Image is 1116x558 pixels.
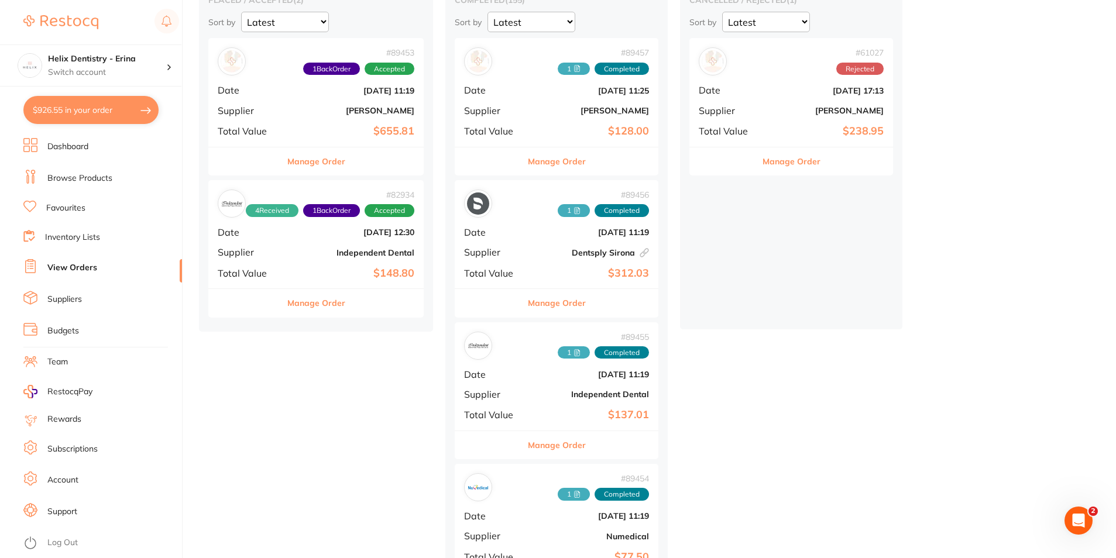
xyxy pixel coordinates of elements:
[287,147,345,175] button: Manage Order
[467,335,489,357] img: Independent Dental
[467,476,489,498] img: Numedical
[47,356,68,368] a: Team
[464,369,523,380] span: Date
[45,232,100,243] a: Inventory Lists
[702,50,724,73] img: Adam Dental
[208,38,424,175] div: Henry Schein Halas#894531BackOrderAcceptedDate[DATE] 11:19Supplier[PERSON_NAME]Total Value$655.81...
[47,141,88,153] a: Dashboard
[218,105,280,116] span: Supplier
[689,17,716,27] p: Sort by
[595,63,649,75] span: Completed
[365,204,414,217] span: Accepted
[532,125,649,137] b: $128.00
[528,289,586,317] button: Manage Order
[290,267,414,280] b: $148.80
[699,105,757,116] span: Supplier
[532,86,649,95] b: [DATE] 11:25
[532,409,649,421] b: $137.01
[836,48,884,57] span: # 61027
[455,17,482,27] p: Sort by
[48,67,166,78] p: Switch account
[290,106,414,115] b: [PERSON_NAME]
[208,17,235,27] p: Sort by
[23,96,159,124] button: $926.55 in your order
[558,48,649,57] span: # 89457
[218,85,280,95] span: Date
[464,268,523,278] span: Total Value
[303,204,360,217] span: Back orders
[767,125,884,137] b: $238.95
[47,173,112,184] a: Browse Products
[23,385,92,398] a: RestocqPay
[365,63,414,75] span: Accepted
[464,105,523,116] span: Supplier
[47,325,79,337] a: Budgets
[595,488,649,501] span: Completed
[47,443,98,455] a: Subscriptions
[218,227,280,237] span: Date
[290,86,414,95] b: [DATE] 11:19
[595,346,649,359] span: Completed
[464,409,523,420] span: Total Value
[221,192,243,215] img: Independent Dental
[46,202,85,214] a: Favourites
[23,9,98,36] a: Restocq Logo
[467,50,489,73] img: Henry Schein Halas
[699,126,757,136] span: Total Value
[699,85,757,95] span: Date
[558,332,649,342] span: # 89455
[595,204,649,217] span: Completed
[528,431,586,459] button: Manage Order
[558,190,649,199] span: # 89456
[218,126,280,136] span: Total Value
[1088,507,1098,516] span: 2
[221,50,243,73] img: Henry Schein Halas
[558,474,649,483] span: # 89454
[763,147,820,175] button: Manage Order
[836,63,884,75] span: Rejected
[47,386,92,398] span: RestocqPay
[464,126,523,136] span: Total Value
[18,54,42,77] img: Helix Dentistry - Erina
[47,537,78,549] a: Log Out
[464,247,523,257] span: Supplier
[303,48,414,57] span: # 89453
[47,414,81,425] a: Rewards
[767,86,884,95] b: [DATE] 17:13
[467,192,489,215] img: Dentsply Sirona
[532,390,649,399] b: Independent Dental
[532,267,649,280] b: $312.03
[208,180,424,318] div: Independent Dental#829344Received1BackOrderAcceptedDate[DATE] 12:30SupplierIndependent DentalTota...
[558,204,590,217] span: Received
[47,262,97,274] a: View Orders
[532,370,649,379] b: [DATE] 11:19
[1065,507,1093,535] iframe: Intercom live chat
[528,147,586,175] button: Manage Order
[290,125,414,137] b: $655.81
[464,511,523,521] span: Date
[47,506,77,518] a: Support
[290,228,414,237] b: [DATE] 12:30
[303,63,360,75] span: Back orders
[218,247,280,257] span: Supplier
[246,204,298,217] span: Received
[47,474,78,486] a: Account
[464,389,523,399] span: Supplier
[532,228,649,237] b: [DATE] 11:19
[558,488,590,501] span: Received
[464,227,523,237] span: Date
[23,15,98,29] img: Restocq Logo
[532,248,649,257] b: Dentsply Sirona
[218,268,280,278] span: Total Value
[558,63,590,75] span: Received
[532,511,649,521] b: [DATE] 11:19
[23,385,37,398] img: RestocqPay
[246,190,414,199] span: # 82934
[532,532,649,541] b: Numedical
[287,289,345,317] button: Manage Order
[47,294,82,305] a: Suppliers
[532,106,649,115] b: [PERSON_NAME]
[48,53,166,65] h4: Helix Dentistry - Erina
[558,346,590,359] span: Received
[290,248,414,257] b: Independent Dental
